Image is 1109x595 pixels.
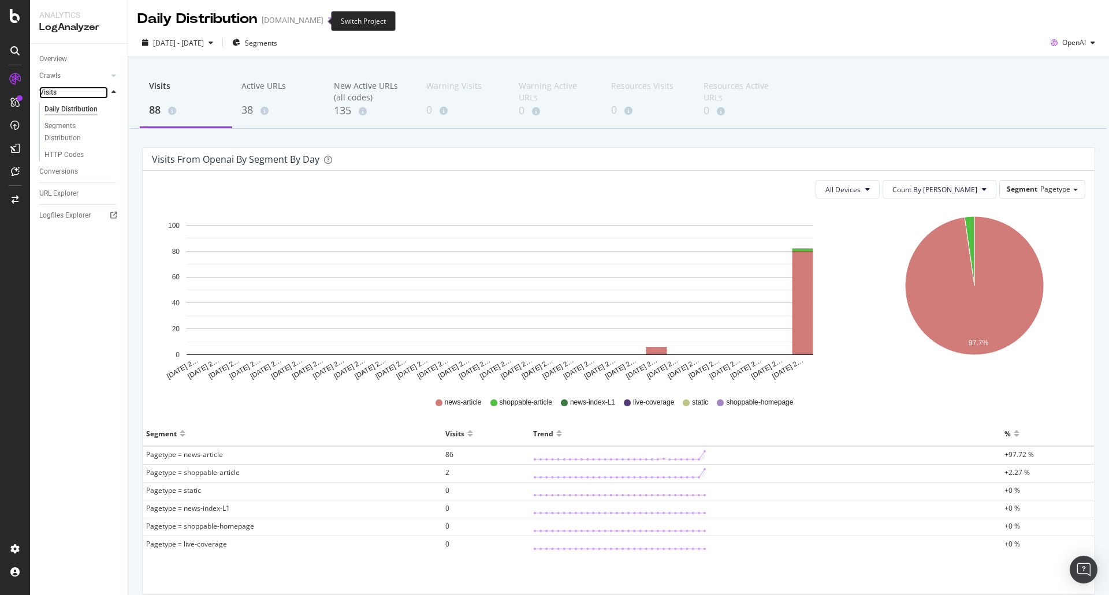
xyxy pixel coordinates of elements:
text: 20 [172,325,180,333]
span: OpenAI [1062,38,1086,47]
a: URL Explorer [39,188,120,200]
span: Pagetype = news-article [146,450,223,459]
div: 0 [519,103,593,118]
div: Warning Active URLs [519,80,593,103]
button: Segments [228,33,282,52]
div: Visits [445,424,464,443]
div: 0 [426,103,500,118]
div: 88 [149,103,223,118]
span: +0 % [1004,521,1020,531]
div: LogAnalyzer [39,21,118,34]
div: Warning Visits [426,80,500,102]
text: 80 [172,248,180,256]
span: shoppable-homepage [726,398,793,407]
span: 2 [445,467,449,477]
span: live-coverage [633,398,674,407]
div: Daily Distribution [44,103,98,115]
span: Pagetype = static [146,485,201,495]
span: 0 [445,485,449,495]
div: 135 [334,103,408,118]
button: [DATE] - [DATE] [137,33,218,52]
span: Pagetype [1040,184,1070,194]
a: Daily Distribution [44,103,120,115]
text: 97.7% [969,339,988,347]
span: news-index-L1 [570,398,615,407]
a: Segments Distribution [44,120,120,144]
div: Open Intercom Messenger [1070,556,1097,583]
a: Logfiles Explorer [39,209,120,222]
span: [DATE] - [DATE] [153,38,204,48]
svg: A chart. [152,208,848,381]
span: Segment [1007,184,1037,194]
a: Crawls [39,70,108,82]
div: Active URLs [241,80,315,102]
span: 86 [445,450,453,459]
span: news-article [445,398,482,407]
span: All Devices [825,185,861,194]
span: +0 % [1004,539,1020,549]
span: Count By Day [892,185,977,194]
div: Segment [146,424,177,443]
text: 60 [172,274,180,282]
div: HTTP Codes [44,149,84,161]
a: Overview [39,53,120,65]
div: Visits [149,80,223,102]
a: Conversions [39,166,120,178]
span: Segments [245,38,277,48]
span: Pagetype = news-index-L1 [146,503,230,513]
svg: A chart. [865,208,1084,381]
div: Logfiles Explorer [39,209,91,222]
div: 38 [241,103,315,118]
div: 0 [611,103,685,118]
div: Daily Distribution [137,9,257,29]
span: +0 % [1004,503,1020,513]
span: Pagetype = live-coverage [146,539,227,549]
text: 0 [176,351,180,359]
div: URL Explorer [39,188,79,200]
div: Visits from openai by Segment by Day [152,154,319,165]
div: Conversions [39,166,78,178]
button: OpenAI [1046,33,1100,52]
span: 0 [445,539,449,549]
span: Pagetype = shoppable-homepage [146,521,254,531]
span: Pagetype = shoppable-article [146,467,240,477]
div: % [1004,424,1011,443]
button: All Devices [816,180,880,199]
text: 40 [172,299,180,307]
span: 0 [445,521,449,531]
span: +2.27 % [1004,467,1030,477]
div: Switch Project [331,11,396,31]
div: Crawls [39,70,61,82]
span: 0 [445,503,449,513]
div: Segments Distribution [44,120,109,144]
div: arrow-right-arrow-left [328,16,335,24]
div: Resources Active URLs [704,80,777,103]
a: Visits [39,87,108,99]
a: HTTP Codes [44,149,120,161]
div: [DOMAIN_NAME] [262,14,323,26]
div: Analytics [39,9,118,21]
div: Resources Visits [611,80,685,102]
div: 0 [704,103,777,118]
span: +0 % [1004,485,1020,495]
div: Trend [533,424,553,443]
button: Count By [PERSON_NAME] [883,180,996,199]
div: Overview [39,53,67,65]
span: shoppable-article [500,398,552,407]
span: +97.72 % [1004,450,1034,459]
span: static [692,398,708,407]
div: Visits [39,87,57,99]
text: 100 [168,222,180,230]
div: New Active URLs (all codes) [334,80,408,103]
